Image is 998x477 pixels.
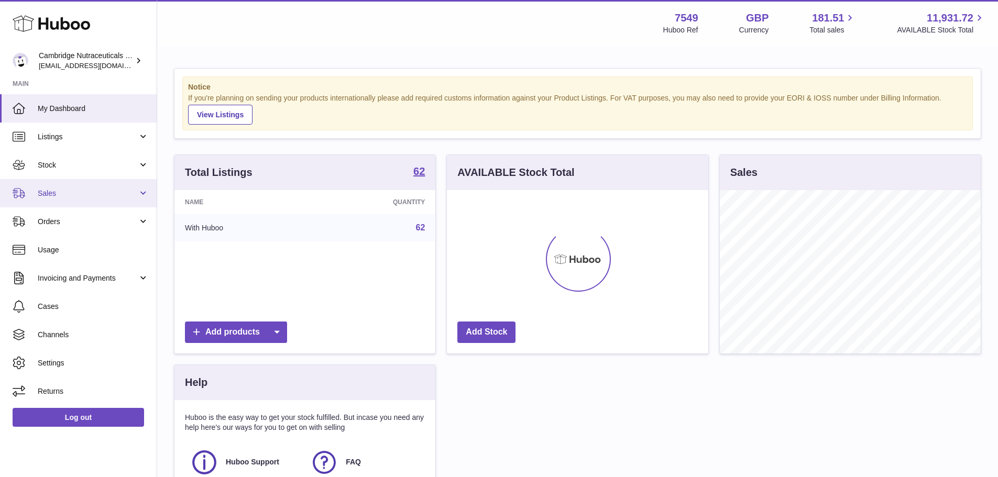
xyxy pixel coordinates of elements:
div: Currency [739,25,769,35]
a: FAQ [310,448,420,476]
span: Invoicing and Payments [38,273,138,283]
h3: Total Listings [185,165,253,180]
span: Orders [38,217,138,227]
span: Channels [38,330,149,340]
th: Quantity [312,190,435,214]
div: Cambridge Nutraceuticals Ltd [39,51,133,71]
a: Add Stock [457,321,516,343]
span: AVAILABLE Stock Total [897,25,985,35]
a: Huboo Support [190,448,300,476]
span: FAQ [346,457,361,467]
div: Huboo Ref [663,25,698,35]
strong: 7549 [675,11,698,25]
a: 11,931.72 AVAILABLE Stock Total [897,11,985,35]
span: 11,931.72 [927,11,973,25]
a: Add products [185,321,287,343]
h3: AVAILABLE Stock Total [457,165,574,180]
a: Log out [13,408,144,427]
td: With Huboo [174,214,312,241]
span: My Dashboard [38,104,149,114]
span: Sales [38,188,138,198]
h3: Help [185,375,207,390]
span: Huboo Support [226,457,279,467]
span: [EMAIL_ADDRESS][DOMAIN_NAME] [39,61,154,70]
a: 181.51 Total sales [809,11,856,35]
h3: Sales [730,165,758,180]
span: Total sales [809,25,856,35]
span: Returns [38,386,149,396]
img: qvc@camnutra.com [13,53,28,69]
div: If you're planning on sending your products internationally please add required customs informati... [188,93,967,125]
strong: 62 [413,166,425,176]
th: Name [174,190,312,214]
a: 62 [413,166,425,179]
strong: Notice [188,82,967,92]
span: Cases [38,302,149,312]
p: Huboo is the easy way to get your stock fulfilled. But incase you need any help here's our ways f... [185,413,425,432]
span: Usage [38,245,149,255]
span: 181.51 [812,11,844,25]
span: Stock [38,160,138,170]
strong: GBP [746,11,769,25]
a: View Listings [188,105,253,125]
span: Settings [38,358,149,368]
a: 62 [416,223,425,232]
span: Listings [38,132,138,142]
